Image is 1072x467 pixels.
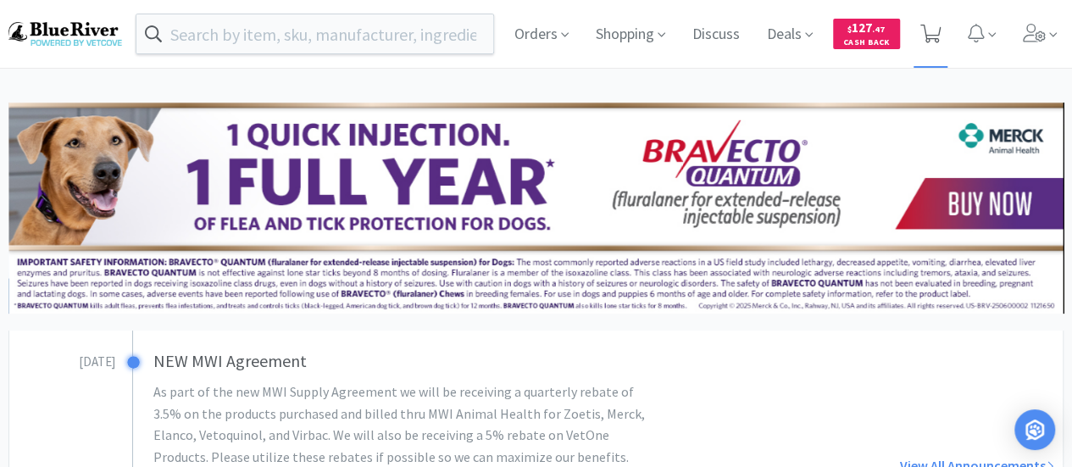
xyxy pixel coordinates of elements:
img: b17b0d86f29542b49a2f66beb9ff811a.png [8,22,122,45]
a: Discuss [686,27,747,42]
h3: [DATE] [9,347,115,372]
div: Open Intercom Messenger [1014,409,1055,450]
h3: NEW MWI Agreement [153,347,712,375]
span: 127 [847,19,885,36]
span: $ [847,24,852,35]
a: $127.47Cash Back [833,11,900,57]
span: Cash Back [843,38,890,49]
input: Search by item, sku, manufacturer, ingredient, size... [136,14,493,53]
span: . 47 [872,24,885,35]
img: 3ffb5edee65b4d9ab6d7b0afa510b01f.jpg [8,103,1064,314]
